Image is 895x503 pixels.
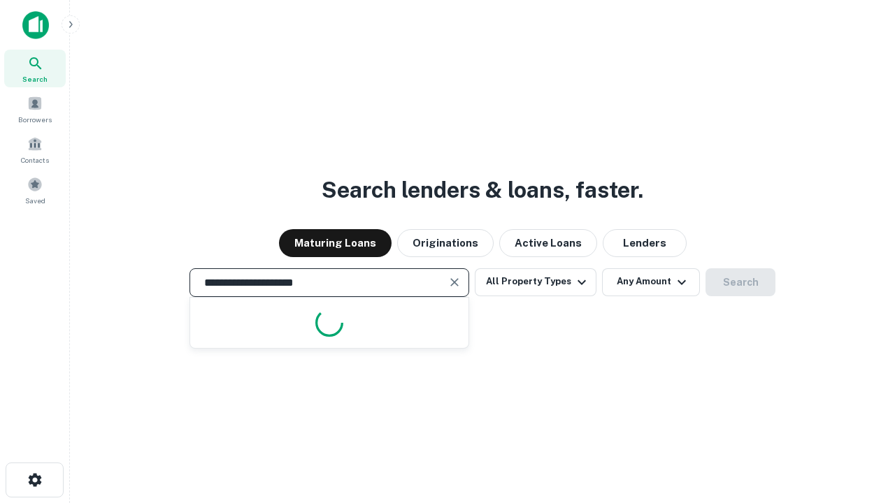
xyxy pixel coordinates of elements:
[397,229,494,257] button: Originations
[21,154,49,166] span: Contacts
[4,131,66,168] a: Contacts
[445,272,464,292] button: Clear
[602,268,700,296] button: Any Amount
[825,391,895,458] iframe: Chat Widget
[499,229,597,257] button: Active Loans
[18,114,52,125] span: Borrowers
[322,173,643,207] h3: Search lenders & loans, faster.
[279,229,392,257] button: Maturing Loans
[603,229,687,257] button: Lenders
[4,171,66,209] a: Saved
[25,195,45,206] span: Saved
[22,73,48,85] span: Search
[22,11,49,39] img: capitalize-icon.png
[4,90,66,128] a: Borrowers
[475,268,596,296] button: All Property Types
[4,50,66,87] a: Search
